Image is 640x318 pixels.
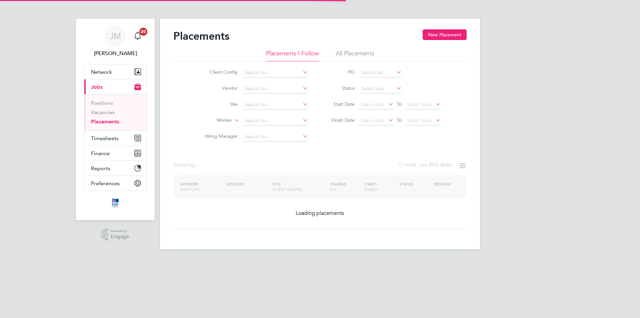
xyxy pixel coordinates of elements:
label: Vendor [199,85,238,91]
input: Search for... [242,132,308,141]
span: Select date [407,101,431,107]
a: Go to home page [84,198,147,208]
li: Placements I Follow [266,49,319,61]
label: Site [199,101,238,107]
input: Search for... [359,68,402,77]
span: Finance [91,150,110,156]
input: Search for... [242,116,308,125]
button: Finance [84,146,146,161]
label: PO [325,69,355,75]
h2: Placements [173,29,229,43]
span: To [395,116,404,124]
span: JM [110,32,121,40]
label: Finish Date [325,117,355,123]
a: Powered byEngage [101,228,130,241]
input: Search for... [242,68,308,77]
span: Preferences [91,180,120,187]
span: 20 [139,28,147,36]
label: Status [325,85,355,91]
a: Placements [91,118,119,125]
li: All Placements [336,49,374,61]
span: Timesheets [91,135,119,141]
a: 20 [131,25,144,47]
button: New Placement [423,29,467,40]
label: Hiring Manager [199,133,238,139]
span: To [395,100,404,108]
span: Powered by [111,228,129,234]
a: Positions [91,100,113,106]
button: Preferences [84,176,146,191]
span: Network [91,69,112,75]
span: Select date [407,117,431,123]
div: Jobs [84,94,146,130]
span: Reports [91,165,110,172]
span: Select date [360,101,384,107]
button: Reports [84,161,146,176]
button: Network [84,64,146,79]
span: Joe Melmoth [84,49,147,57]
input: Select one [359,84,402,93]
a: Vacancies [91,109,115,115]
span: Jobs [91,84,103,90]
label: Start Date [325,101,355,107]
nav: Main navigation [76,19,155,220]
span: ... [194,162,198,168]
input: Search for... [242,84,308,93]
span: Engage [111,234,129,240]
input: Search for... [242,100,308,109]
img: itsconstruction-logo-retina.png [111,198,120,208]
button: Timesheets [84,131,146,145]
label: Hide Low IR35 Risks [397,162,452,168]
button: Jobs [84,79,146,94]
div: Showing [173,162,199,169]
label: Client Config [199,69,238,75]
a: JM[PERSON_NAME] [84,25,147,57]
span: Select date [360,117,384,123]
label: Worker [194,117,232,124]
